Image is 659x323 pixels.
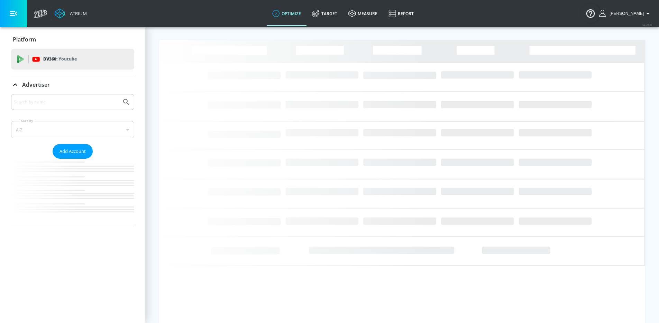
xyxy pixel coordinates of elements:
a: measure [343,1,383,26]
span: login as: sarah.ly@zefr.com [607,11,644,16]
p: Platform [13,36,36,43]
div: Platform [11,30,134,49]
span: Add Account [60,147,86,155]
p: DV360: [43,55,77,63]
a: Atrium [55,8,87,19]
p: Advertiser [22,81,50,89]
div: Advertiser [11,75,134,94]
div: Atrium [67,10,87,17]
label: Sort By [20,119,35,123]
button: [PERSON_NAME] [599,9,652,18]
div: DV360: Youtube [11,49,134,70]
div: A-Z [11,121,134,138]
a: optimize [267,1,306,26]
button: Open Resource Center [581,3,600,23]
input: Search by name [14,98,119,107]
a: Report [383,1,419,26]
button: Add Account [53,144,93,159]
div: Advertiser [11,94,134,226]
nav: list of Advertiser [11,159,134,226]
p: Youtube [58,55,77,63]
span: v 4.28.0 [642,23,652,27]
a: Target [306,1,343,26]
